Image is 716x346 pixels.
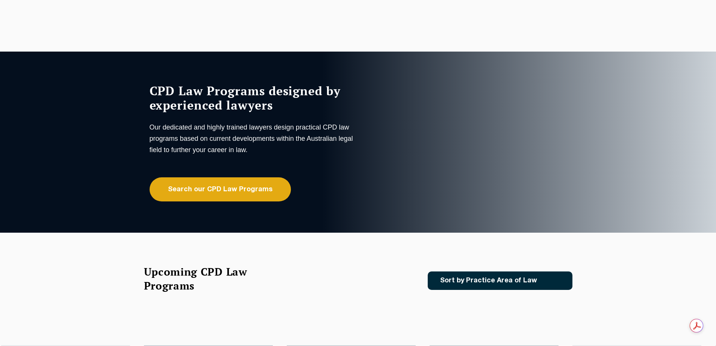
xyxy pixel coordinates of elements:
a: Sort by Practice Area of Law [428,271,572,290]
p: Our dedicated and highly trained lawyers design practical CPD law programs based on current devel... [150,122,356,155]
a: Search our CPD Law Programs [150,177,291,201]
h2: Upcoming CPD Law Programs [144,265,266,293]
h1: CPD Law Programs designed by experienced lawyers [150,84,356,112]
img: Icon [549,277,558,284]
